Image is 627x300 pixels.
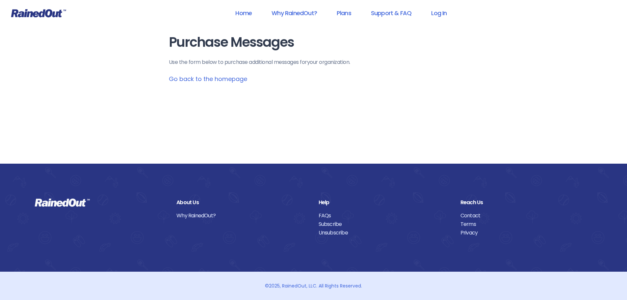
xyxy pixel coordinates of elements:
[362,6,420,20] a: Support & FAQ
[319,198,451,207] div: Help
[319,220,451,229] a: Subscribe
[169,35,458,50] h1: Purchase Messages
[328,6,360,20] a: Plans
[176,211,308,220] a: Why RainedOut?
[319,211,451,220] a: FAQs
[169,58,458,66] p: Use the form below to purchase additional messages for your organization .
[460,198,592,207] div: Reach Us
[460,211,592,220] a: Contact
[423,6,455,20] a: Log In
[169,75,247,83] a: Go back to the homepage
[319,229,451,237] a: Unsubscribe
[227,6,260,20] a: Home
[176,198,308,207] div: About Us
[263,6,326,20] a: Why RainedOut?
[460,229,592,237] a: Privacy
[460,220,592,229] a: Terms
